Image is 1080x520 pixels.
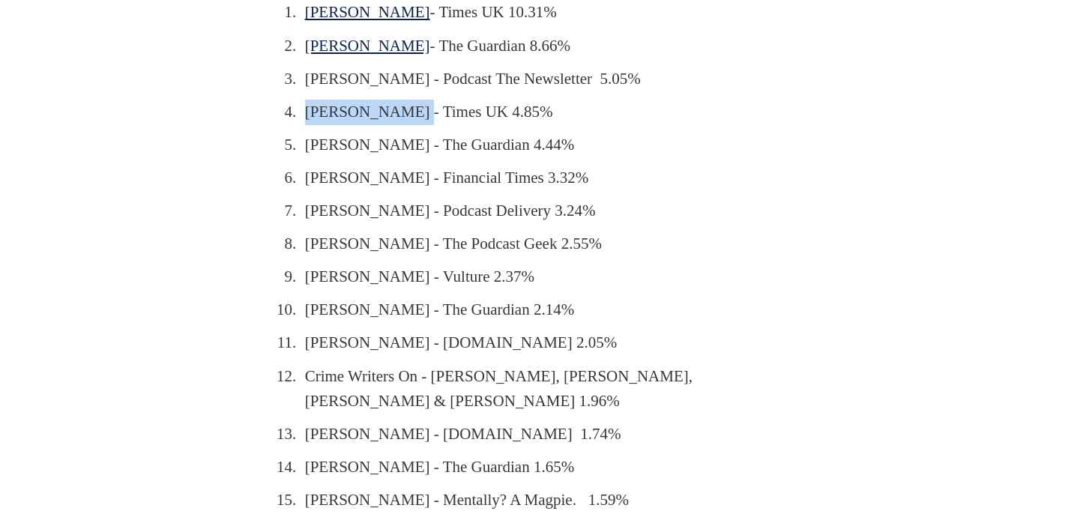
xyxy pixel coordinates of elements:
li: [PERSON_NAME] - The Guardian 2.14% [300,297,786,323]
li: [PERSON_NAME] - Vulture 2.37% [300,264,786,290]
li: [PERSON_NAME] - Podcast Delivery 3.24% [300,199,786,224]
li: [PERSON_NAME] - [DOMAIN_NAME] 1.74% [300,422,786,447]
li: [PERSON_NAME] - Times UK 4.85% [300,100,786,125]
li: [PERSON_NAME] - [DOMAIN_NAME] 2.05% [300,330,786,356]
li: - The Guardian 8.66% [300,34,786,59]
li: [PERSON_NAME] - The Podcast Geek 2.55% [300,232,786,257]
li: [PERSON_NAME] - The Guardian 1.65% [300,455,786,480]
li: [PERSON_NAME] - The Guardian 4.44% [300,133,786,158]
a: [PERSON_NAME] [305,37,430,55]
li: [PERSON_NAME] - Financial Times 3.32% [300,166,786,191]
a: [PERSON_NAME] [305,3,430,21]
li: [PERSON_NAME] - Mentally? A Magpie. 1.59% [300,488,786,513]
li: Crime Writers On - [PERSON_NAME], [PERSON_NAME], [PERSON_NAME] & [PERSON_NAME] 1.96% [300,364,786,414]
li: [PERSON_NAME] - Podcast The Newsletter 5.05% [300,67,786,92]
